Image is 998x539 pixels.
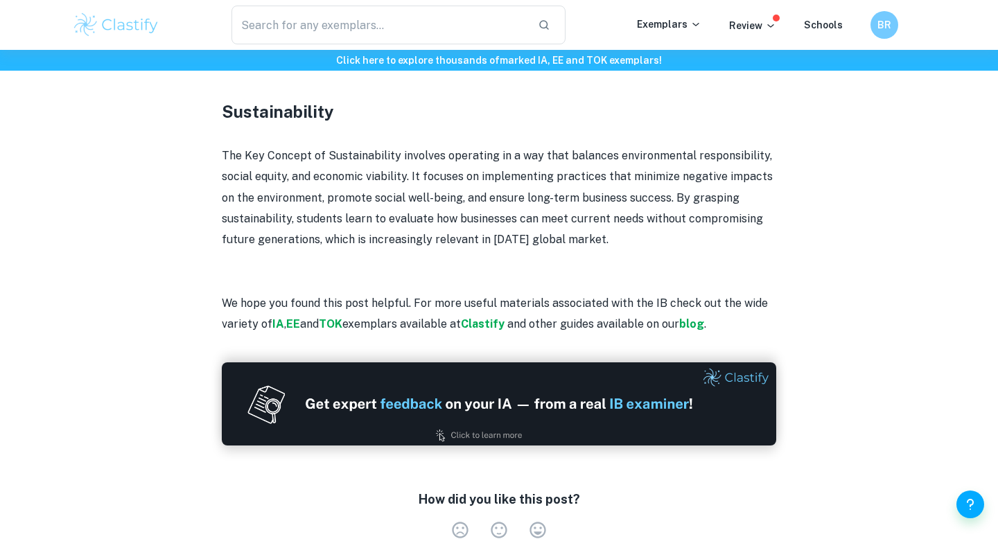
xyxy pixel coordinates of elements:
[286,317,300,330] a: EE
[419,490,580,509] h6: How did you like this post?
[3,53,995,68] h6: Click here to explore thousands of marked IA, EE and TOK exemplars !
[231,6,527,44] input: Search for any exemplars...
[804,19,843,30] a: Schools
[956,491,984,518] button: Help and Feedback
[222,145,776,251] p: The Key Concept of Sustainability involves operating in a way that balances environmental respons...
[222,362,776,445] img: Ad
[72,11,160,39] img: Clastify logo
[729,18,776,33] p: Review
[877,17,893,33] h6: BR
[222,99,776,124] h3: Sustainability
[679,317,704,330] a: blog
[637,17,701,32] p: Exemplars
[222,293,776,335] p: We hope you found this post helpful. For more useful materials associated with the IB check out t...
[461,317,507,330] a: Clastify
[870,11,898,39] button: BR
[272,317,284,330] a: IA
[319,317,342,330] a: TOK
[461,317,505,330] strong: Clastify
